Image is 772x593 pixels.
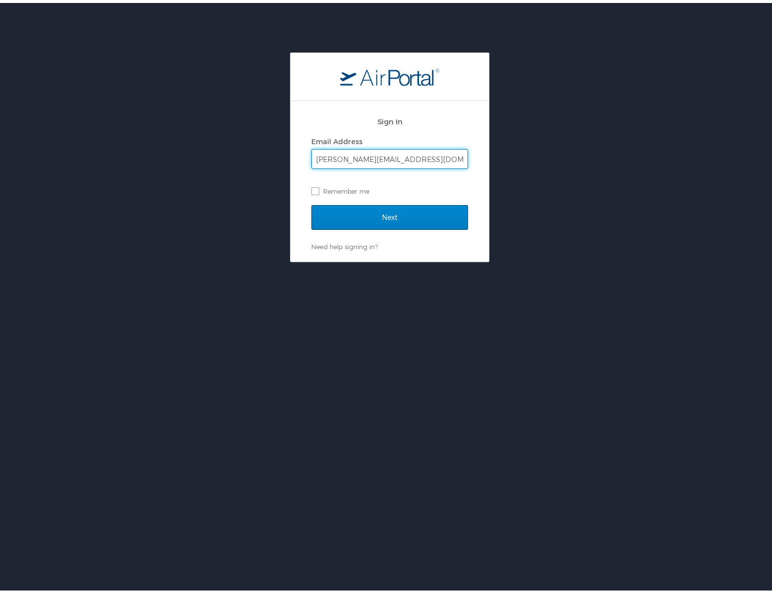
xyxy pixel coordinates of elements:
img: logo [340,65,439,83]
h2: Sign In [311,113,468,124]
a: Need help signing in? [311,240,378,248]
input: Next [311,202,468,227]
label: Email Address [311,134,362,143]
label: Remember me [311,181,468,196]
